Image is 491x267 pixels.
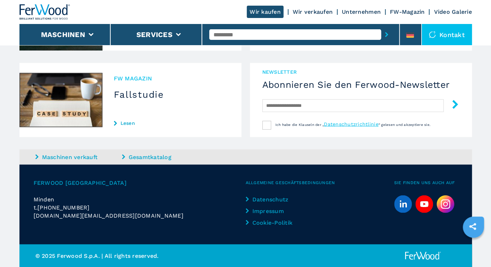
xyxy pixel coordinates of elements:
[246,178,394,187] span: Allgemeine Geschäftsbedingungen
[19,4,70,20] img: Ferwood
[41,30,85,39] button: Maschinen
[246,195,305,203] a: Datenschutz
[35,251,246,260] p: © 2025 Ferwood S.p.A. | All rights reserved.
[262,79,460,90] h4: Abonnieren Sie den Ferwood-Newsletter
[324,121,378,127] a: Datenschutzrichtlinie
[437,195,454,213] img: Instagram
[293,8,333,15] a: Wir verkaufen
[390,8,425,15] a: FW-Magazin
[37,203,90,211] span: [PHONE_NUMBER]
[34,178,246,187] span: Ferwood [GEOGRAPHIC_DATA]
[444,97,460,114] button: submit-button
[34,211,183,219] span: [DOMAIN_NAME][EMAIL_ADDRESS][DOMAIN_NAME]
[404,251,442,260] img: Ferwood
[114,120,230,126] a: Lesen
[136,30,173,39] button: Services
[429,31,436,38] img: Kontakt
[422,24,472,45] div: Kontakt
[246,207,305,215] a: Impressum
[262,68,460,75] span: Newsletter
[247,6,284,18] a: Wir kaufen
[34,203,246,211] div: t.
[461,235,486,262] iframe: Chat
[381,26,392,43] button: submit-button
[394,195,412,213] a: linkedin
[415,195,433,213] a: youtube
[114,74,230,82] span: FW MAGAZIN
[464,218,481,235] a: sharethis
[246,218,305,226] a: Cookie-Politik
[122,153,207,161] a: Gesamtkatalog
[19,63,103,137] img: Fallstudie
[275,122,324,126] span: Ich habe die Klauseln der „
[379,122,431,126] span: “ gelesen und akzeptiere sie.
[342,8,381,15] a: Unternehmen
[34,196,54,202] span: Minden
[434,8,472,15] a: Video Galerie
[394,178,458,187] span: Sie finden uns auch auf
[114,89,230,100] h3: Fallstudie
[35,153,120,161] a: Maschinen verkauft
